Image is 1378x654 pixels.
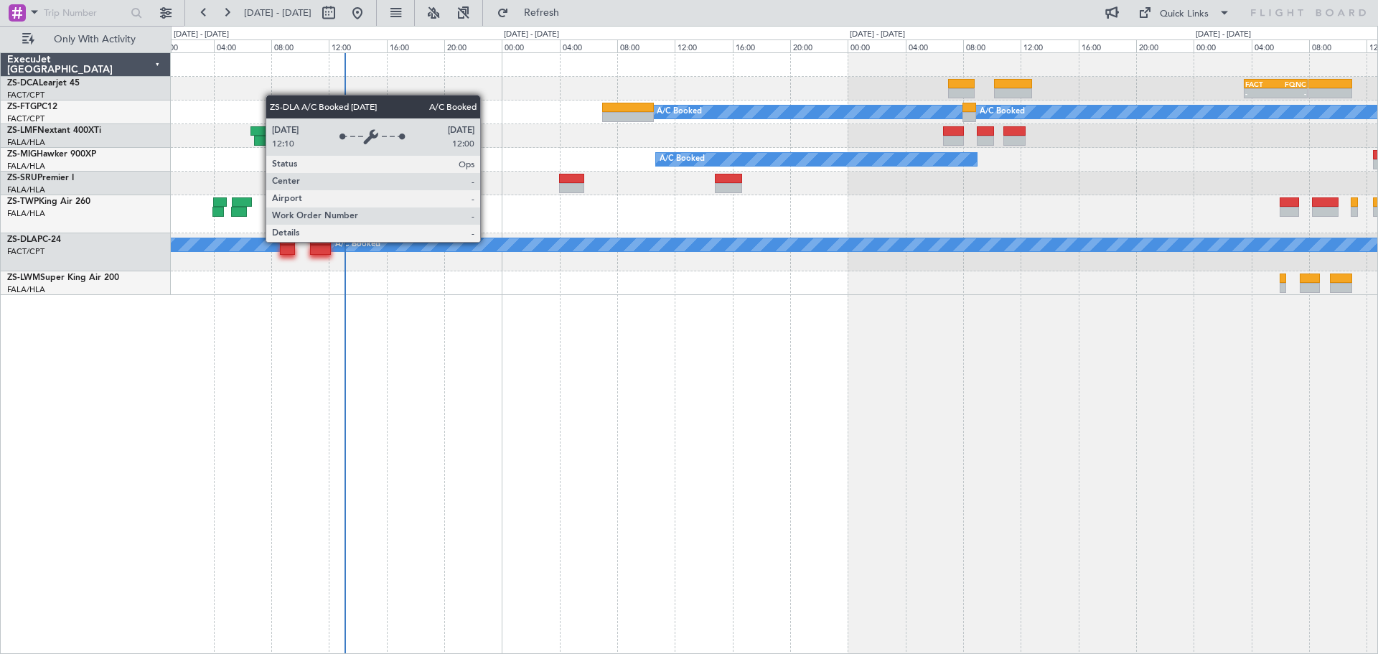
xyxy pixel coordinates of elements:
div: 04:00 [214,39,271,52]
div: 00:00 [156,39,213,52]
div: 08:00 [1309,39,1367,52]
div: 04:00 [1252,39,1309,52]
a: FALA/HLA [7,161,45,172]
span: ZS-SRU [7,174,37,182]
span: Only With Activity [37,34,151,45]
div: [DATE] - [DATE] [504,29,559,41]
button: Refresh [490,1,576,24]
a: FACT/CPT [7,90,44,101]
span: ZS-DCA [7,79,39,88]
a: FALA/HLA [7,184,45,195]
div: 16:00 [387,39,444,52]
a: ZS-MIGHawker 900XP [7,150,96,159]
a: FACT/CPT [7,113,44,124]
a: ZS-LMFNextant 400XTi [7,126,101,135]
a: ZS-SRUPremier I [7,174,74,182]
div: FQNC [1275,80,1306,88]
div: 12:00 [1021,39,1078,52]
div: A/C Booked [980,101,1025,123]
div: 12:00 [329,39,386,52]
div: 00:00 [502,39,559,52]
div: 16:00 [1079,39,1136,52]
div: 08:00 [963,39,1021,52]
div: A/C Booked [657,101,702,123]
div: A/C Booked [660,149,705,170]
div: 04:00 [906,39,963,52]
a: FALA/HLA [7,208,45,219]
a: ZS-DCALearjet 45 [7,79,80,88]
div: [DATE] - [DATE] [1196,29,1251,41]
div: FACT [1245,80,1276,88]
div: - [1245,89,1276,98]
span: Refresh [512,8,572,18]
span: ZS-TWP [7,197,39,206]
div: [DATE] - [DATE] [850,29,905,41]
span: ZS-LMF [7,126,37,135]
a: FALA/HLA [7,284,45,295]
span: ZS-DLA [7,235,37,244]
a: ZS-LWMSuper King Air 200 [7,274,119,282]
a: ZS-DLAPC-24 [7,235,61,244]
div: 20:00 [444,39,502,52]
div: 08:00 [617,39,675,52]
div: 16:00 [733,39,790,52]
div: [DATE] - [DATE] [174,29,229,41]
div: 20:00 [790,39,848,52]
span: ZS-LWM [7,274,40,282]
button: Quick Links [1131,1,1237,24]
a: ZS-TWPKing Air 260 [7,197,90,206]
button: Only With Activity [16,28,156,51]
div: - [1275,89,1306,98]
span: ZS-MIG [7,150,37,159]
div: 12:00 [675,39,732,52]
div: Quick Links [1160,7,1209,22]
div: 20:00 [1136,39,1194,52]
div: 04:00 [560,39,617,52]
span: ZS-FTG [7,103,37,111]
a: FALA/HLA [7,137,45,148]
div: 08:00 [271,39,329,52]
input: Trip Number [44,2,126,24]
div: 00:00 [848,39,905,52]
a: ZS-FTGPC12 [7,103,57,111]
a: FACT/CPT [7,246,44,257]
div: A/C Booked [335,234,380,256]
div: 00:00 [1194,39,1251,52]
span: [DATE] - [DATE] [244,6,311,19]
